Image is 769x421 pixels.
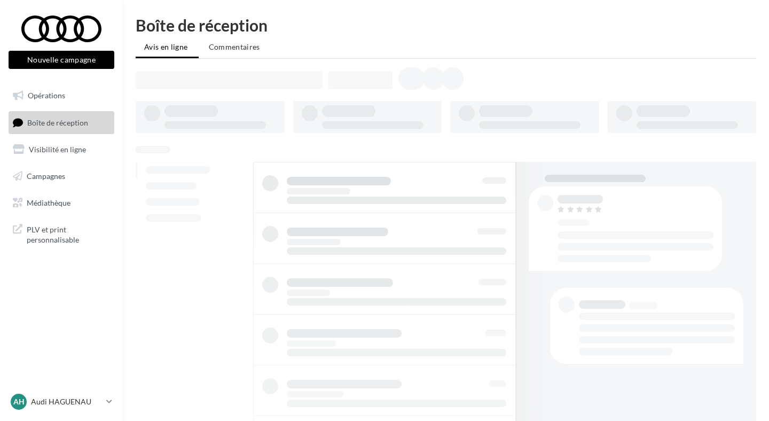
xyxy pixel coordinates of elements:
[27,222,110,245] span: PLV et print personnalisable
[9,51,114,69] button: Nouvelle campagne
[6,192,116,214] a: Médiathèque
[27,118,88,127] span: Boîte de réception
[9,392,114,412] a: AH Audi HAGUENAU
[28,91,65,100] span: Opérations
[6,138,116,161] a: Visibilité en ligne
[27,171,65,181] span: Campagnes
[136,17,756,33] div: Boîte de réception
[209,42,260,51] span: Commentaires
[29,145,86,154] span: Visibilité en ligne
[6,84,116,107] a: Opérations
[6,111,116,134] a: Boîte de réception
[31,396,102,407] p: Audi HAGUENAU
[6,218,116,250] a: PLV et print personnalisable
[27,198,70,207] span: Médiathèque
[13,396,25,407] span: AH
[6,165,116,188] a: Campagnes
